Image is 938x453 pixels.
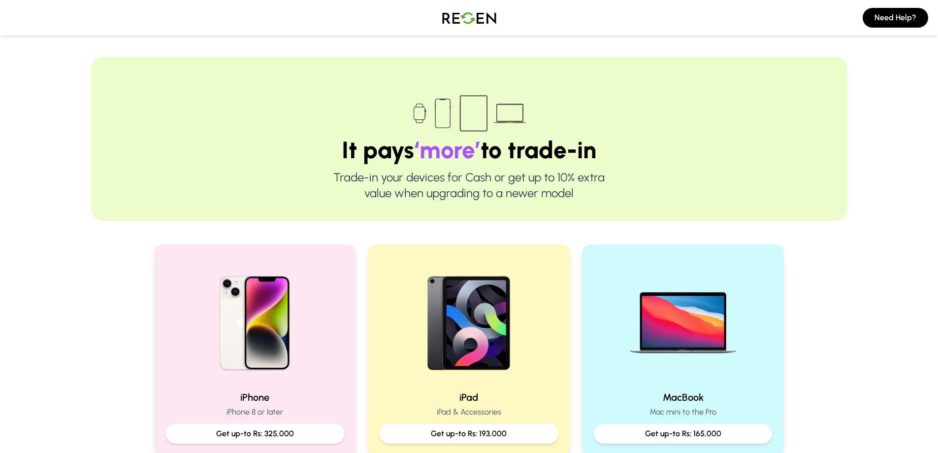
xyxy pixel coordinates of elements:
button: Need Help? [863,8,928,28]
h1: It pays to trade-in [123,138,816,162]
img: Logo [435,4,504,32]
img: Trade-in devices [408,89,531,138]
p: iPhone 8 or later [166,406,345,418]
h2: MacBook [594,390,773,404]
img: iPhone [192,256,318,383]
span: ‘more’ [414,136,481,164]
p: iPad & Accessories [380,406,558,418]
p: Get up-to Rs: 325,000 [174,428,337,440]
p: Mac mini to the Pro [594,406,773,418]
p: Trade-in your devices for Cash or get up to 10% extra value when upgrading to a newer model [123,170,816,201]
h2: iPhone [166,390,345,404]
h2: iPad [380,390,558,404]
p: Get up-to Rs: 165,000 [602,428,765,440]
p: Get up-to Rs: 193,000 [388,428,550,440]
img: MacBook [620,256,746,383]
img: iPad [406,256,532,383]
